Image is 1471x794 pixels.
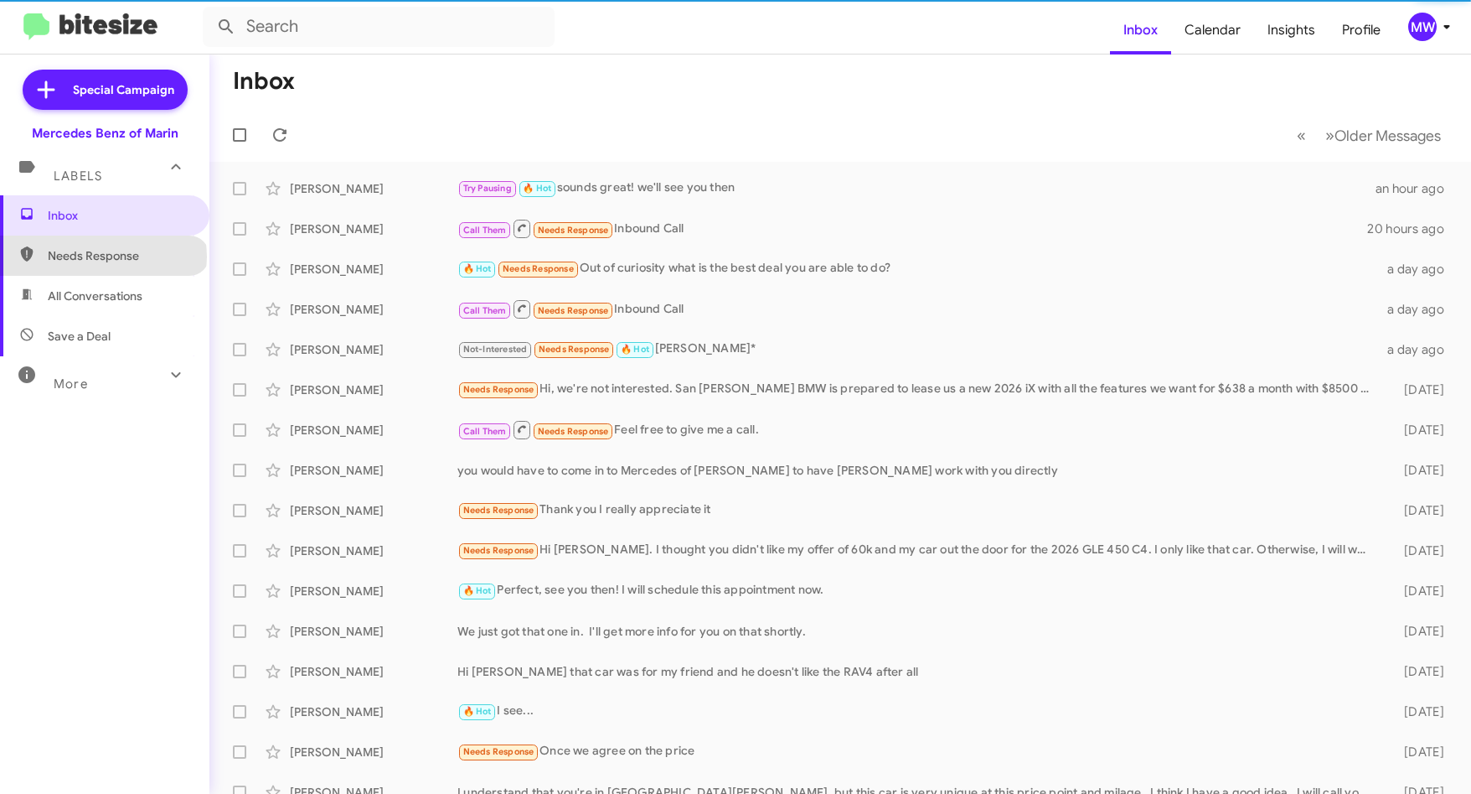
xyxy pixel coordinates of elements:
div: [DATE] [1380,583,1458,599]
div: [PERSON_NAME]* [457,340,1380,359]
div: [PERSON_NAME] [290,703,457,720]
span: Needs Response [503,263,574,274]
div: [DATE] [1380,502,1458,519]
div: [PERSON_NAME] [290,583,457,599]
div: Once we agree on the price [457,742,1380,761]
span: Labels [54,169,102,184]
a: Inbox [1110,6,1171,54]
div: [DATE] [1380,542,1458,559]
div: [DATE] [1380,744,1458,760]
span: Call Them [463,426,507,437]
span: Call Them [463,225,507,236]
button: MW [1394,13,1453,41]
div: I see... [457,702,1380,721]
button: Previous [1287,118,1316,153]
div: Thank you I really appreciate it [457,501,1380,520]
div: Hi [PERSON_NAME] that car was for my friend and he doesn't like the RAV4 after all [457,663,1380,680]
div: [DATE] [1380,623,1458,640]
div: [PERSON_NAME] [290,341,457,358]
span: 🔥 Hot [523,183,551,194]
span: Needs Response [463,545,534,556]
span: Inbox [48,207,190,224]
div: MW [1408,13,1437,41]
span: Needs Response [538,426,609,437]
span: 🔥 Hot [463,263,492,274]
div: [DATE] [1380,381,1458,398]
div: Inbound Call [457,298,1380,319]
div: [DATE] [1380,422,1458,439]
span: Try Pausing [463,183,512,194]
span: Older Messages [1334,127,1441,145]
div: Out of curiosity what is the best deal you are able to do? [457,259,1380,278]
span: Call Them [463,305,507,316]
div: Mercedes Benz of Marin [32,125,178,142]
div: [PERSON_NAME] [290,542,457,559]
span: Needs Response [538,225,609,236]
span: Not-Interested [463,344,528,355]
div: a day ago [1380,341,1458,358]
span: Needs Response [48,247,190,264]
div: [PERSON_NAME] [290,221,457,237]
div: [PERSON_NAME] [290,301,457,318]
div: [PERSON_NAME] [290,462,457,479]
span: Special Campaign [73,81,174,98]
div: [DATE] [1380,663,1458,680]
a: Insights [1254,6,1329,54]
div: [PERSON_NAME] [290,180,457,197]
h1: Inbox [233,68,295,95]
span: Save a Deal [48,328,111,345]
div: 20 hours ago [1367,221,1458,237]
span: Needs Response [538,305,609,316]
span: 🔥 Hot [621,344,649,355]
span: Needs Response [463,746,534,757]
div: an hour ago [1376,180,1458,197]
span: 🔥 Hot [463,706,492,717]
nav: Page navigation example [1288,118,1451,153]
div: [PERSON_NAME] [290,381,457,398]
input: Search [203,7,555,47]
div: Hi, we're not interested. San [PERSON_NAME] BMW is prepared to lease us a new 2026 iX with all th... [457,380,1380,399]
span: « [1297,125,1306,146]
div: [PERSON_NAME] [290,744,457,760]
div: you would have to come in to Mercedes of [PERSON_NAME] to have [PERSON_NAME] work with you directly [457,462,1380,479]
div: [PERSON_NAME] [290,623,457,640]
div: Feel free to give me a call. [457,419,1380,440]
button: Next [1315,118,1451,153]
div: [PERSON_NAME] [290,502,457,519]
div: We just got that one in. I'll get more info for you on that shortly. [457,623,1380,640]
span: 🔥 Hot [463,585,492,596]
span: More [54,376,88,392]
div: sounds great! we'll see you then [457,179,1376,198]
span: » [1325,125,1334,146]
div: [DATE] [1380,703,1458,720]
div: [PERSON_NAME] [290,261,457,278]
span: Needs Response [463,505,534,516]
div: [PERSON_NAME] [290,422,457,439]
span: Needs Response [463,384,534,395]
div: Perfect, see you then! I will schedule this appointment now. [457,581,1380,600]
div: Hi [PERSON_NAME]. I thought you didn't like my offer of 60k and my car out the door for the 2026 ... [457,541,1380,560]
div: a day ago [1380,261,1458,278]
div: Inbound Call [457,218,1367,239]
a: Calendar [1171,6,1254,54]
a: Profile [1329,6,1394,54]
a: Special Campaign [23,70,188,110]
div: a day ago [1380,301,1458,318]
div: [PERSON_NAME] [290,663,457,680]
span: All Conversations [48,288,142,304]
div: [DATE] [1380,462,1458,479]
span: Needs Response [539,344,610,355]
